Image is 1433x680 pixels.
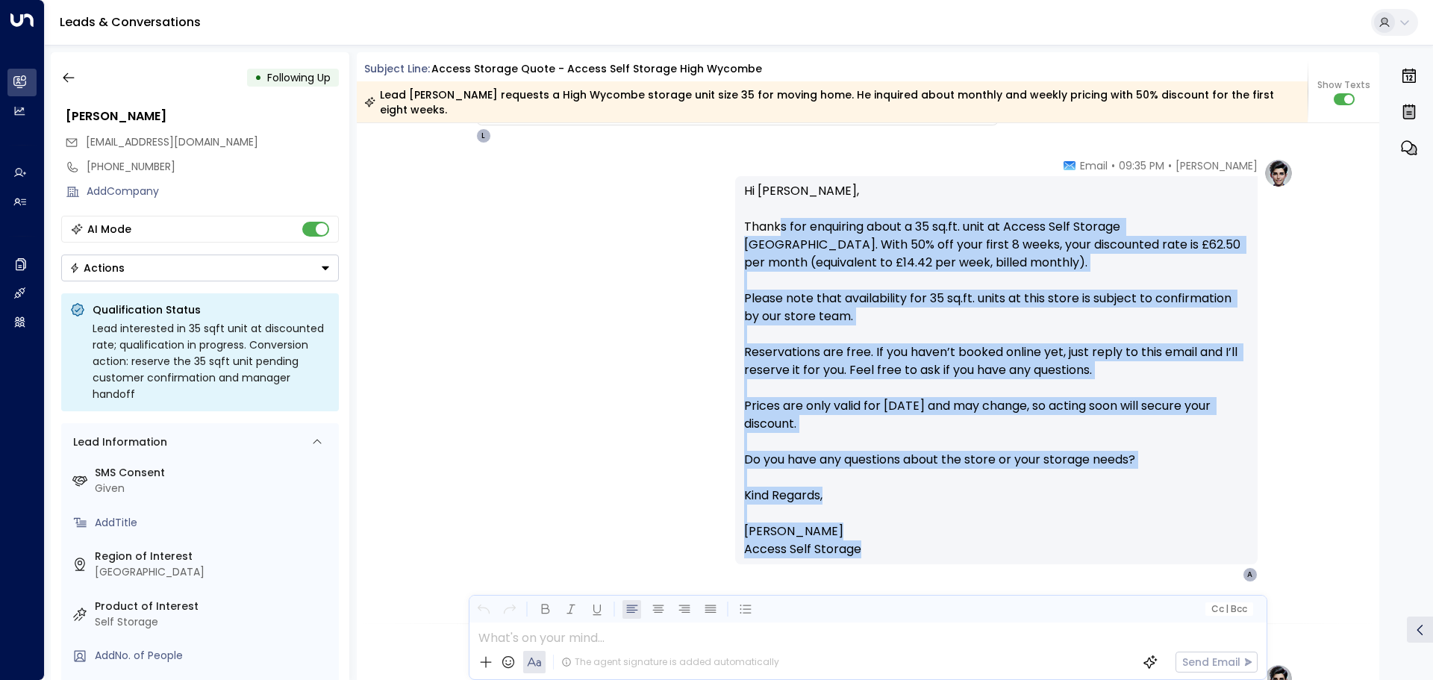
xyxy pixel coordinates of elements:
div: [PHONE_NUMBER] [87,159,339,175]
span: Show Texts [1317,78,1370,92]
span: Andywilkins9@aol.com [86,134,258,150]
span: Email [1080,158,1108,173]
div: Given [95,481,333,496]
span: Subject Line: [364,61,430,76]
span: [PERSON_NAME] [744,523,843,540]
span: • [1111,158,1115,173]
label: Product of Interest [95,599,333,614]
p: Qualification Status [93,302,330,317]
p: Hi [PERSON_NAME], Thanks for enquiring about a 35 sq.ft. unit at Access Self Storage [GEOGRAPHIC_... [744,182,1249,487]
button: Redo [500,600,519,619]
div: AI Mode [87,222,131,237]
span: Following Up [267,70,331,85]
span: Cc Bcc [1211,604,1246,614]
div: Access Storage Quote - Access Self Storage High Wycombe [431,61,762,77]
div: AddNo. of People [95,648,333,664]
img: profile-logo.png [1264,158,1293,188]
div: Lead Information [68,434,167,450]
span: Kind Regards, [744,487,822,505]
div: Actions [69,261,125,275]
label: SMS Consent [95,465,333,481]
div: AddTitle [95,515,333,531]
div: [PERSON_NAME] [66,107,339,125]
div: Lead [PERSON_NAME] requests a High Wycombe storage unit size 35 for moving home. He inquired abou... [364,87,1299,117]
div: The agent signature is added automatically [561,655,779,669]
div: A [1243,567,1258,582]
div: • [255,64,262,91]
div: Button group with a nested menu [61,255,339,281]
div: [GEOGRAPHIC_DATA] [95,564,333,580]
button: Cc|Bcc [1205,602,1252,617]
span: • [1168,158,1172,173]
span: 09:35 PM [1119,158,1164,173]
span: [PERSON_NAME] [1176,158,1258,173]
label: Region of Interest [95,549,333,564]
span: Access Self Storage [744,540,861,558]
span: | [1226,604,1228,614]
div: Lead interested in 35 sqft unit at discounted rate; qualification in progress. Conversion action:... [93,320,330,402]
span: [EMAIL_ADDRESS][DOMAIN_NAME] [86,134,258,149]
div: L [476,128,491,143]
button: Undo [474,600,493,619]
a: Leads & Conversations [60,13,201,31]
div: Self Storage [95,614,333,630]
div: AddCompany [87,184,339,199]
button: Actions [61,255,339,281]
